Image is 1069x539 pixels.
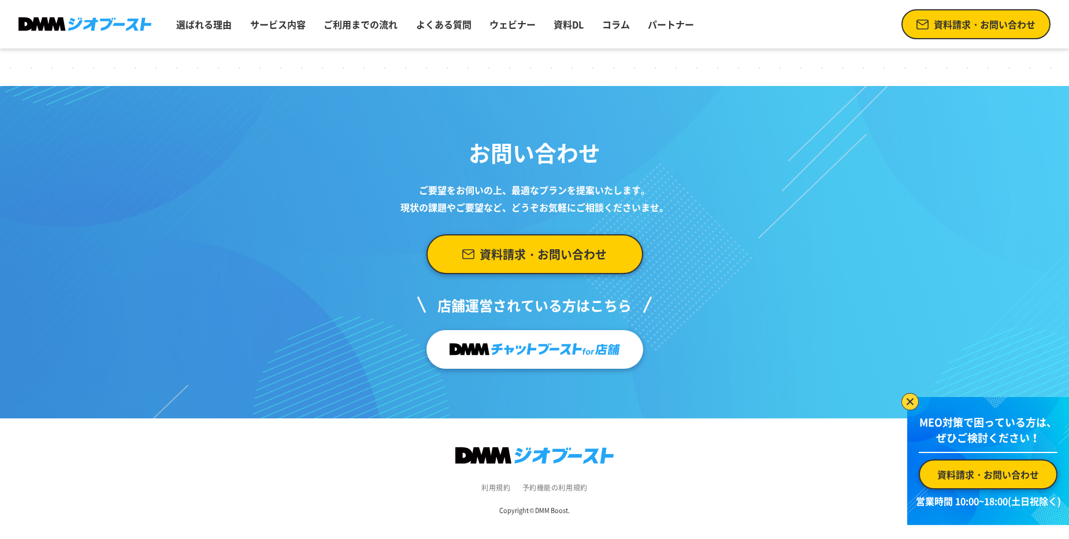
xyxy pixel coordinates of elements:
[172,13,236,36] a: 選ばれる理由
[481,482,510,493] a: 利用規約
[643,13,699,36] a: パートナー
[485,13,540,36] a: ウェビナー
[480,244,607,265] span: 資料請求・お問い合わせ
[426,234,643,274] a: 資料請求・お問い合わせ
[934,17,1035,31] span: 資料請求・お問い合わせ
[522,482,588,493] a: 予約機能の利用規約
[426,330,643,369] a: チャットブーストfor店舗
[499,506,570,515] small: Copyright © DMM Boost.
[919,459,1057,489] a: 資料請求・お問い合わせ
[411,13,476,36] a: よくある質問
[914,494,1062,508] p: 営業時間 10:00~18:00(土日祝除く)
[390,182,679,216] p: ご要望をお伺いの上、 最適なプランを提案いたします。 現状の課題やご要望など、 どうぞお気軽にご相談くださいませ。
[18,17,151,32] img: DMMジオブースト
[901,9,1051,39] a: 資料請求・お問い合わせ
[549,13,588,36] a: 資料DL
[919,414,1057,453] p: MEO対策で困っている方は、 ぜひご検討ください！
[937,467,1039,481] span: 資料請求・お問い合わせ
[901,393,919,410] img: バナーを閉じる
[319,13,402,36] a: ご利用までの流れ
[455,447,614,464] img: DMMジオブースト
[417,293,652,330] p: 店舗運営されている方はこちら
[246,13,310,36] a: サービス内容
[597,13,634,36] a: コラム
[450,338,620,361] img: チャットブーストfor店舗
